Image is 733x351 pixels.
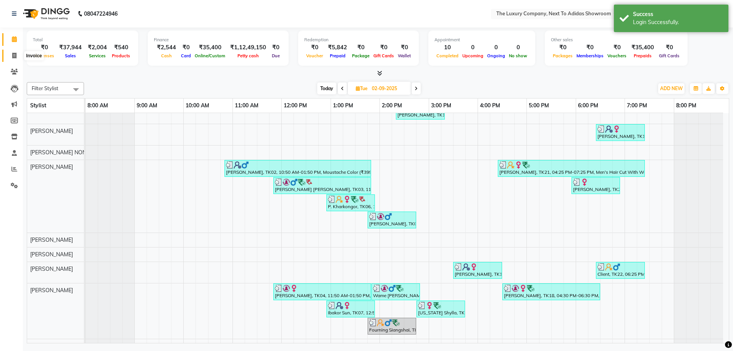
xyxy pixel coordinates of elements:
span: [PERSON_NAME] [30,163,73,170]
span: Packages [551,53,575,58]
a: 1:00 PM [331,100,355,111]
div: Total [33,37,132,43]
div: ₹0 [350,43,371,52]
span: Cash [159,53,174,58]
div: Redemption [304,37,413,43]
div: ₹1,12,49,150 [227,43,269,52]
div: Client, TK22, 06:25 PM-07:25 PM, Eyebrows Threading (₹69) [597,263,644,278]
div: [PERSON_NAME], TK01, 01:45 PM-02:45 PM, Men's Hair Cut With Wash (₹399) [368,213,415,227]
div: Wame [PERSON_NAME], TK10, 01:50 PM-02:50 PM, Men's Hair Cut With Wash (₹399) [372,285,419,299]
div: ₹0 [304,43,325,52]
div: P. Kharkongor, TK06, 12:55 PM-01:55 PM, Men's Hair Cut With Wash (₹399) [327,196,374,210]
div: ₹37,944 [56,43,85,52]
a: 7:00 PM [625,100,649,111]
div: Invoice [24,51,44,60]
span: Ongoing [485,53,507,58]
div: ₹0 [33,43,56,52]
span: Products [110,53,132,58]
div: Success [633,10,723,18]
span: Completed [434,53,460,58]
div: [US_STATE] Shylla, TK13, 02:45 PM-03:45 PM, Wella SP Hair spa (₹2599) [417,302,464,316]
span: Stylist [30,102,46,109]
div: 0 [507,43,529,52]
div: Appointment [434,37,529,43]
a: 9:00 AM [135,100,159,111]
button: ADD NEW [658,83,685,94]
span: [PERSON_NAME] [30,265,73,272]
span: [PERSON_NAME] [30,128,73,134]
div: [PERSON_NAME], TK21, 04:25 PM-07:25 PM, Men's Hair Cut With Wash (₹399),[PERSON_NAME] Trim (₹299)... [499,161,644,176]
span: Sales [63,53,78,58]
a: 10:00 AM [184,100,211,111]
span: Wallet [396,53,413,58]
span: [PERSON_NAME] [30,343,73,349]
span: [PERSON_NAME] NONGRUM [30,149,102,156]
div: ₹0 [269,43,283,52]
span: Card [179,53,193,58]
b: 08047224946 [84,3,118,24]
span: Today [317,82,336,94]
div: ₹35,400 [193,43,227,52]
div: [PERSON_NAME], TK14, 03:30 PM-04:30 PM, Gel Nail Polish (Hands) (₹749) [454,263,501,278]
span: Vouchers [605,53,628,58]
div: ₹0 [575,43,605,52]
a: 5:00 PM [527,100,551,111]
div: [PERSON_NAME], TK17, 06:25 PM-07:25 PM, Back Massage (₹1499) [597,125,644,140]
div: ₹2,004 [85,43,110,52]
div: ₹0 [179,43,193,52]
span: Voucher [304,53,325,58]
a: 12:00 PM [282,100,309,111]
span: Services [87,53,108,58]
img: logo [19,3,72,24]
span: Upcoming [460,53,485,58]
div: [PERSON_NAME], TK04, 11:50 AM-01:50 PM, Basic Facial (₹1299),Cafe Pedicure (₹999) [274,285,370,299]
span: [PERSON_NAME] [30,287,73,294]
div: Login Successfully. [633,18,723,26]
span: Petty cash [236,53,261,58]
div: ₹540 [110,43,132,52]
div: Other sales [551,37,681,43]
span: Gift Cards [657,53,681,58]
span: Online/Custom [193,53,227,58]
input: 2025-09-02 [370,83,408,94]
span: Due [270,53,282,58]
span: ADD NEW [660,86,683,91]
div: ₹35,400 [628,43,657,52]
span: Tue [354,86,370,91]
a: 11:00 AM [233,100,260,111]
span: Gift Cards [371,53,396,58]
div: 0 [485,43,507,52]
div: ₹0 [371,43,396,52]
a: 4:00 PM [478,100,502,111]
div: [PERSON_NAME], TK20, 05:55 PM-06:55 PM, Blowdry and Wash (Short) (₹799) [572,178,619,193]
div: 0 [460,43,485,52]
a: 3:00 PM [429,100,453,111]
a: 6:00 PM [576,100,600,111]
div: [PERSON_NAME] [PERSON_NAME], TK03, 11:50 AM-01:50 PM, Men's Hair Cut (₹349),Men's Hair Color (₹1499) [274,178,370,193]
div: 10 [434,43,460,52]
div: ₹5,842 [325,43,350,52]
span: [PERSON_NAME] [30,251,73,258]
span: Prepaids [632,53,654,58]
a: 2:00 PM [380,100,404,111]
span: Memberships [575,53,605,58]
div: Fourning Siangshai, TK09, 01:45 PM-02:45 PM, Men's Hair Cut With Wash (₹399) [368,319,415,333]
div: ₹0 [657,43,681,52]
span: Package [350,53,371,58]
div: Ibakor Sun, TK07, 12:55 PM-01:55 PM, Hair Cut With Wash (₹699) [327,302,374,316]
span: No show [507,53,529,58]
div: Finance [154,37,283,43]
span: Prepaid [328,53,347,58]
a: 8:00 PM [674,100,698,111]
div: ₹0 [551,43,575,52]
span: Filter Stylist [32,85,58,91]
div: ₹0 [396,43,413,52]
div: [PERSON_NAME], TK18, 04:30 PM-06:30 PM, Men's Hair Cut (₹349),Men's Scalp Massage (₹499) [503,285,599,299]
span: [PERSON_NAME] [30,236,73,243]
div: ₹2,544 [154,43,179,52]
div: ₹0 [605,43,628,52]
div: [PERSON_NAME], TK02, 10:50 AM-01:50 PM, Moustache Color (₹399),Shave (₹249),Men's Hair Color (₹1499) [225,161,370,176]
a: 8:00 AM [86,100,110,111]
